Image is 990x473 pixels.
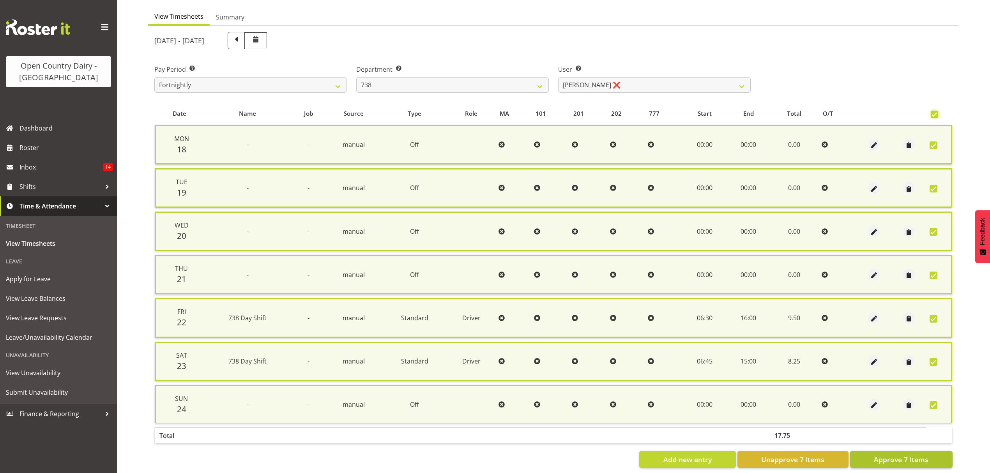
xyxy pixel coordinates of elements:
span: End [743,109,754,118]
span: - [247,400,249,409]
span: - [308,270,309,279]
td: 15:00 [727,342,770,381]
div: Leave [2,253,115,269]
span: Dashboard [19,122,113,134]
span: Role [465,109,477,118]
span: MA [500,109,509,118]
img: Rosterit website logo [6,19,70,35]
td: 00:00 [727,125,770,164]
span: 202 [611,109,622,118]
td: 00:00 [682,385,727,423]
span: - [308,357,309,365]
span: Feedback [979,218,986,245]
td: Off [382,385,447,423]
span: manual [343,270,365,279]
span: Start [698,109,712,118]
span: Wed [175,221,189,229]
span: View Timesheets [154,12,203,21]
span: manual [343,227,365,236]
td: 00:00 [727,255,770,294]
td: 0.00 [770,385,819,423]
a: View Leave Requests [2,308,115,328]
button: Unapprove 7 Items [737,451,849,468]
a: Leave/Unavailability Calendar [2,328,115,347]
span: View Timesheets [6,238,111,249]
span: Type [408,109,421,118]
th: 17.75 [770,427,819,443]
span: - [308,314,309,322]
a: Submit Unavailability [2,383,115,402]
span: Name [239,109,256,118]
span: O/T [823,109,833,118]
a: View Unavailability [2,363,115,383]
td: 9.50 [770,298,819,337]
span: 24 [177,404,186,415]
td: Off [382,255,447,294]
button: Add new entry [639,451,735,468]
label: Pay Period [154,65,347,74]
td: Off [382,168,447,208]
div: Unavailability [2,347,115,363]
span: View Leave Requests [6,312,111,324]
span: 20 [177,230,186,241]
span: Unapprove 7 Items [761,454,824,464]
a: View Leave Balances [2,289,115,308]
span: manual [343,357,365,365]
span: Fri [177,307,186,316]
span: Tue [176,178,187,186]
a: Apply for Leave [2,269,115,289]
span: - [247,140,249,149]
span: 101 [536,109,546,118]
span: Source [344,109,364,118]
td: 06:45 [682,342,727,381]
span: 14 [103,163,113,171]
td: 00:00 [727,212,770,251]
span: 738 Day Shift [228,314,267,322]
span: manual [343,314,365,322]
label: User [558,65,751,74]
span: Roster [19,142,113,154]
th: Total [155,427,204,443]
span: Driver [462,357,481,365]
span: manual [343,140,365,149]
td: 00:00 [682,255,727,294]
span: - [247,227,249,236]
span: Submit Unavailability [6,387,111,398]
span: Shifts [19,181,101,192]
h5: [DATE] - [DATE] [154,36,204,45]
span: Finance & Reporting [19,408,101,420]
td: Off [382,125,447,164]
span: 19 [177,187,186,198]
span: 777 [649,109,659,118]
span: 18 [177,144,186,155]
button: Approve 7 Items [850,451,953,468]
td: Standard [382,298,447,337]
span: Approve 7 Items [874,454,928,464]
span: 201 [573,109,584,118]
span: Sat [176,351,187,360]
td: 00:00 [727,168,770,208]
td: Off [382,212,447,251]
td: 16:00 [727,298,770,337]
div: Timesheet [2,218,115,234]
span: - [308,140,309,149]
button: Feedback - Show survey [975,210,990,263]
label: Department [356,65,549,74]
span: - [308,184,309,192]
td: 00:00 [682,125,727,164]
span: View Unavailability [6,367,111,379]
span: Summary [216,12,244,22]
td: 0.00 [770,212,819,251]
span: - [247,184,249,192]
span: - [308,227,309,236]
span: Time & Attendance [19,200,101,212]
span: manual [343,184,365,192]
span: Driver [462,314,481,322]
div: Open Country Dairy - [GEOGRAPHIC_DATA] [14,60,103,83]
span: Apply for Leave [6,273,111,285]
span: Job [304,109,313,118]
td: 0.00 [770,125,819,164]
span: Total [787,109,801,118]
td: 00:00 [682,212,727,251]
td: 0.00 [770,168,819,208]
